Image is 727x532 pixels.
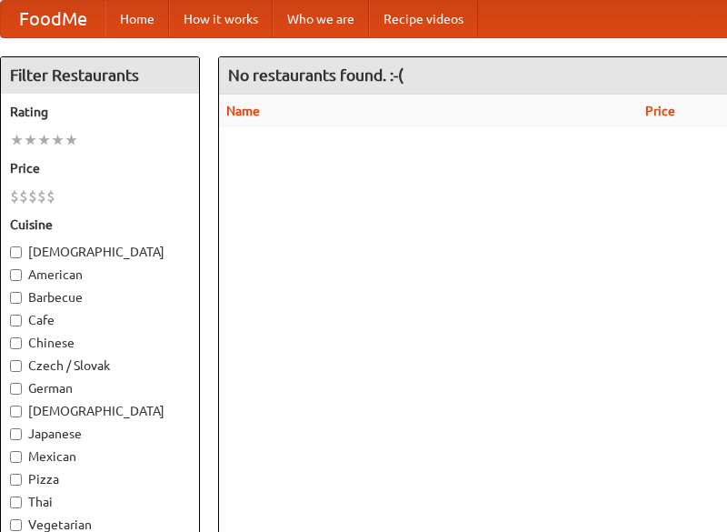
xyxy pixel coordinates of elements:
li: ★ [51,130,65,150]
input: Cafe [10,315,22,326]
label: German [10,379,190,397]
a: Name [226,104,260,118]
label: Japanese [10,425,190,443]
input: Czech / Slovak [10,360,22,372]
a: Who we are [273,1,369,37]
li: $ [19,186,28,206]
input: German [10,383,22,395]
h5: Cuisine [10,216,190,234]
label: Mexican [10,447,190,466]
input: Mexican [10,451,22,463]
li: $ [37,186,46,206]
ng-pluralize: No restaurants found. :-( [228,66,403,84]
a: How it works [169,1,273,37]
input: Barbecue [10,292,22,304]
label: [DEMOGRAPHIC_DATA] [10,402,190,420]
input: Vegetarian [10,519,22,531]
input: [DEMOGRAPHIC_DATA] [10,406,22,417]
input: American [10,269,22,281]
input: Pizza [10,474,22,486]
label: American [10,266,190,284]
li: ★ [37,130,51,150]
label: [DEMOGRAPHIC_DATA] [10,243,190,261]
label: Thai [10,493,190,511]
h5: Price [10,159,190,177]
h5: Rating [10,103,190,121]
input: Japanese [10,428,22,440]
li: ★ [65,130,78,150]
h4: Filter Restaurants [1,57,199,94]
input: [DEMOGRAPHIC_DATA] [10,246,22,258]
input: Chinese [10,337,22,349]
a: FoodMe [1,1,105,37]
a: Price [645,104,675,118]
a: Home [105,1,169,37]
label: Cafe [10,311,190,329]
li: $ [28,186,37,206]
label: Barbecue [10,288,190,306]
label: Czech / Slovak [10,356,190,375]
li: $ [46,186,55,206]
input: Thai [10,497,22,508]
li: $ [10,186,19,206]
li: ★ [24,130,37,150]
label: Chinese [10,334,190,352]
label: Pizza [10,470,190,488]
li: ★ [10,130,24,150]
a: Recipe videos [369,1,478,37]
